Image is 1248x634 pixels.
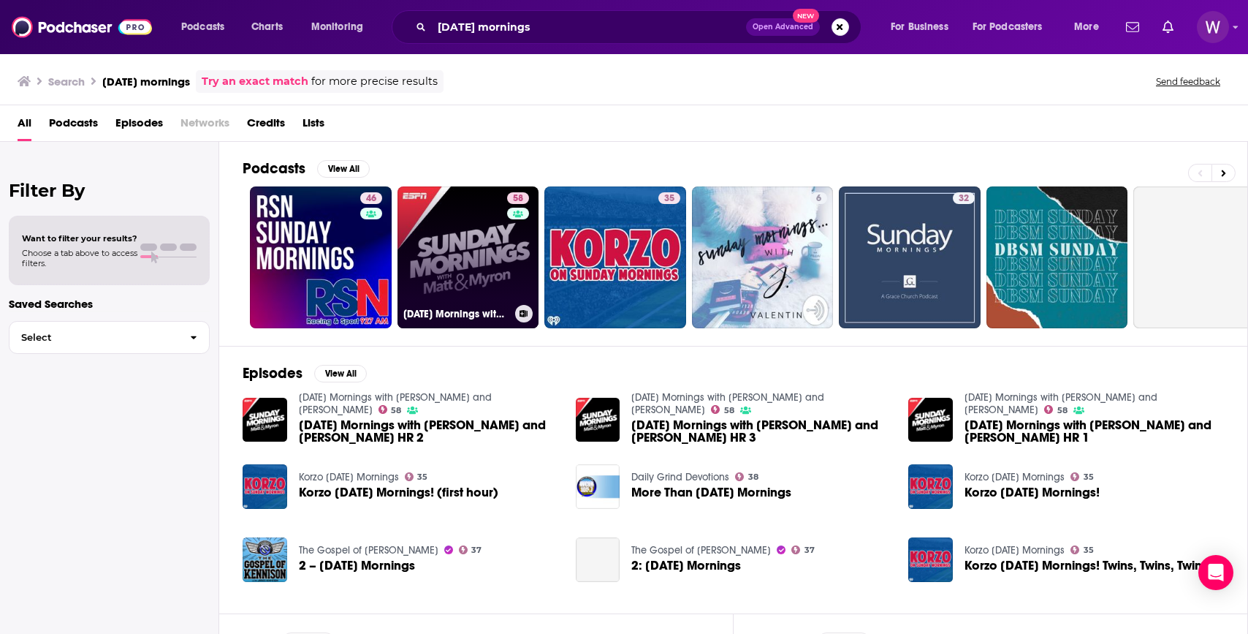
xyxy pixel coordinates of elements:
[243,537,287,582] img: 2 – Sunday Mornings
[791,546,815,554] a: 37
[9,297,210,311] p: Saved Searches
[964,559,1208,572] a: Korzo on Sunday Mornings! Twins, Twins, Twins
[576,398,620,442] img: Sunday Mornings with Matt and Myron HR 3
[391,407,401,414] span: 58
[406,10,875,44] div: Search podcasts, credits, & more...
[299,391,492,416] a: Sunday Mornings with Matt and Myron
[242,15,292,39] a: Charts
[735,472,758,481] a: 38
[397,186,539,328] a: 58[DATE] Mornings with [PERSON_NAME] and [PERSON_NAME]
[1084,547,1094,554] span: 35
[299,419,558,444] a: Sunday Mornings with Matt and Myron HR 2
[973,17,1043,37] span: For Podcasters
[631,471,729,483] a: Daily Grind Devotions
[631,486,791,499] a: More Than Sunday Mornings
[180,111,229,141] span: Networks
[753,23,813,31] span: Open Advanced
[631,486,791,499] span: More Than [DATE] Mornings
[724,407,734,414] span: 58
[102,75,190,88] h3: [DATE] mornings
[576,537,620,582] a: 2: Sunday Mornings
[299,419,558,444] span: [DATE] Mornings with [PERSON_NAME] and [PERSON_NAME] HR 2
[804,547,815,554] span: 37
[48,75,85,88] h3: Search
[202,73,308,90] a: Try an exact match
[1198,555,1233,590] div: Open Intercom Messenger
[1152,75,1225,88] button: Send feedback
[303,111,324,141] a: Lists
[378,405,402,414] a: 58
[839,186,981,328] a: 32
[22,233,137,244] span: Want to filter your results?
[432,15,746,39] input: Search podcasts, credits, & more...
[964,544,1065,556] a: Korzo On Sunday Mornings
[1044,405,1068,414] a: 58
[18,111,31,141] a: All
[631,419,891,444] span: [DATE] Mornings with [PERSON_NAME] and [PERSON_NAME] HR 3
[299,486,498,499] span: Korzo [DATE] Mornings! (first hour)
[880,15,967,39] button: open menu
[964,486,1100,499] a: Korzo on Sunday Mornings!
[9,180,210,201] h2: Filter By
[576,464,620,509] img: More Than Sunday Mornings
[9,333,178,342] span: Select
[317,160,370,178] button: View All
[311,17,363,37] span: Monitoring
[1197,11,1229,43] button: Show profile menu
[746,18,820,36] button: Open AdvancedNew
[1197,11,1229,43] img: User Profile
[243,364,303,382] h2: Episodes
[793,9,819,23] span: New
[908,398,953,442] img: Sunday Mornings with Matt and Myron HR 1
[964,471,1065,483] a: Korzo On Sunday Mornings
[301,15,382,39] button: open menu
[664,192,674,206] span: 35
[314,365,367,382] button: View All
[181,17,224,37] span: Podcasts
[1057,407,1068,414] span: 58
[658,192,680,204] a: 35
[692,186,834,328] a: 6
[748,474,758,480] span: 38
[243,464,287,509] img: Korzo on Sunday Mornings! (first hour)
[405,472,428,481] a: 35
[513,192,523,206] span: 58
[1074,17,1099,37] span: More
[299,559,415,572] a: 2 – Sunday Mornings
[631,391,824,416] a: Sunday Mornings with Matt and Myron
[964,486,1100,499] span: Korzo [DATE] Mornings!
[507,192,529,204] a: 58
[908,464,953,509] a: Korzo on Sunday Mornings!
[964,559,1208,572] span: Korzo [DATE] Mornings! Twins, Twins, Twins
[247,111,285,141] a: Credits
[544,186,686,328] a: 35
[243,364,367,382] a: EpisodesView All
[299,471,399,483] a: Korzo On Sunday Mornings
[251,17,283,37] span: Charts
[816,192,821,206] span: 6
[243,398,287,442] img: Sunday Mornings with Matt and Myron HR 2
[12,13,152,41] img: Podchaser - Follow, Share and Rate Podcasts
[299,559,415,572] span: 2 – [DATE] Mornings
[964,391,1157,416] a: Sunday Mornings with Matt and Myron
[459,546,482,554] a: 37
[908,537,953,582] img: Korzo on Sunday Mornings! Twins, Twins, Twins
[1084,474,1094,480] span: 35
[49,111,98,141] a: Podcasts
[243,159,305,178] h2: Podcasts
[366,192,376,206] span: 46
[243,159,370,178] a: PodcastsView All
[360,192,382,204] a: 46
[1120,15,1145,39] a: Show notifications dropdown
[299,544,438,556] a: The Gospel of Kennison
[471,547,482,554] span: 37
[1157,15,1179,39] a: Show notifications dropdown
